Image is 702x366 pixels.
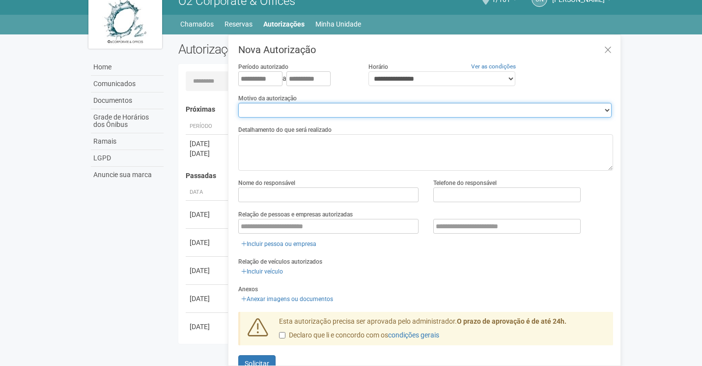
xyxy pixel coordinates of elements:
strong: O prazo de aprovação é de até 24h. [457,317,566,325]
a: Home [91,59,164,76]
label: Relação de veículos autorizados [238,257,322,266]
label: Motivo da autorização [238,94,297,103]
div: a [238,71,353,86]
th: Período [186,119,230,135]
a: LGPD [91,150,164,167]
a: Reservas [225,17,253,31]
h3: Nova Autorização [238,45,613,55]
div: [DATE] [190,139,226,149]
a: Anuncie sua marca [91,167,164,183]
label: Relação de pessoas e empresas autorizadas [238,210,353,219]
label: Período autorizado [238,62,288,71]
a: Documentos [91,92,164,109]
div: [DATE] [190,266,226,275]
label: Nome do responsável [238,179,295,187]
div: [DATE] [190,149,226,158]
label: Anexos [238,285,258,294]
h4: Passadas [186,172,607,180]
a: Grade de Horários dos Ônibus [91,109,164,133]
a: Minha Unidade [315,17,361,31]
div: [DATE] [190,294,226,304]
input: Declaro que li e concordo com oscondições gerais [279,332,285,338]
a: Incluir pessoa ou empresa [238,239,319,249]
a: Autorizações [263,17,305,31]
label: Detalhamento do que será realizado [238,125,332,134]
a: Anexar imagens ou documentos [238,294,336,305]
label: Horário [368,62,388,71]
a: condições gerais [388,331,439,339]
a: Ver as condições [471,63,516,70]
a: Chamados [180,17,214,31]
div: Esta autorização precisa ser aprovada pelo administrador. [272,317,614,345]
div: [DATE] [190,322,226,332]
a: Ramais [91,133,164,150]
a: Comunicados [91,76,164,92]
label: Telefone do responsável [433,179,497,187]
a: Incluir veículo [238,266,286,277]
h2: Autorizações [178,42,389,57]
div: [DATE] [190,210,226,219]
label: Declaro que li e concordo com os [279,331,439,340]
div: [DATE] [190,238,226,247]
h4: Próximas [186,106,607,113]
th: Data [186,184,230,201]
